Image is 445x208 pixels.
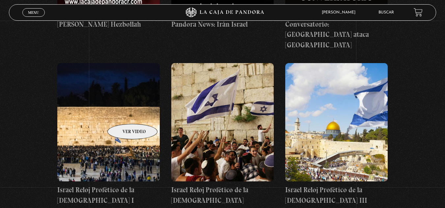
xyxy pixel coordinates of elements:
[414,8,423,17] a: View your shopping cart
[285,63,388,205] a: Israel Reloj Profético de la [DEMOGRAPHIC_DATA] III
[26,16,41,20] span: Cerrar
[171,19,274,30] h4: Pandora News: Irán Israel
[171,185,274,205] h4: Israel Reloj Profético de la [DEMOGRAPHIC_DATA]
[285,19,388,50] h4: Conversatorio: [GEOGRAPHIC_DATA] ataca [GEOGRAPHIC_DATA]
[57,19,160,30] h4: [PERSON_NAME] Hezbollah
[57,185,160,205] h4: Israel Reloj Profético de la [DEMOGRAPHIC_DATA] I
[285,185,388,205] h4: Israel Reloj Profético de la [DEMOGRAPHIC_DATA] III
[171,63,274,205] a: Israel Reloj Profético de la [DEMOGRAPHIC_DATA]
[28,11,39,14] span: Menu
[378,11,394,14] a: Buscar
[57,63,160,205] a: Israel Reloj Profético de la [DEMOGRAPHIC_DATA] I
[319,11,362,14] span: [PERSON_NAME]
